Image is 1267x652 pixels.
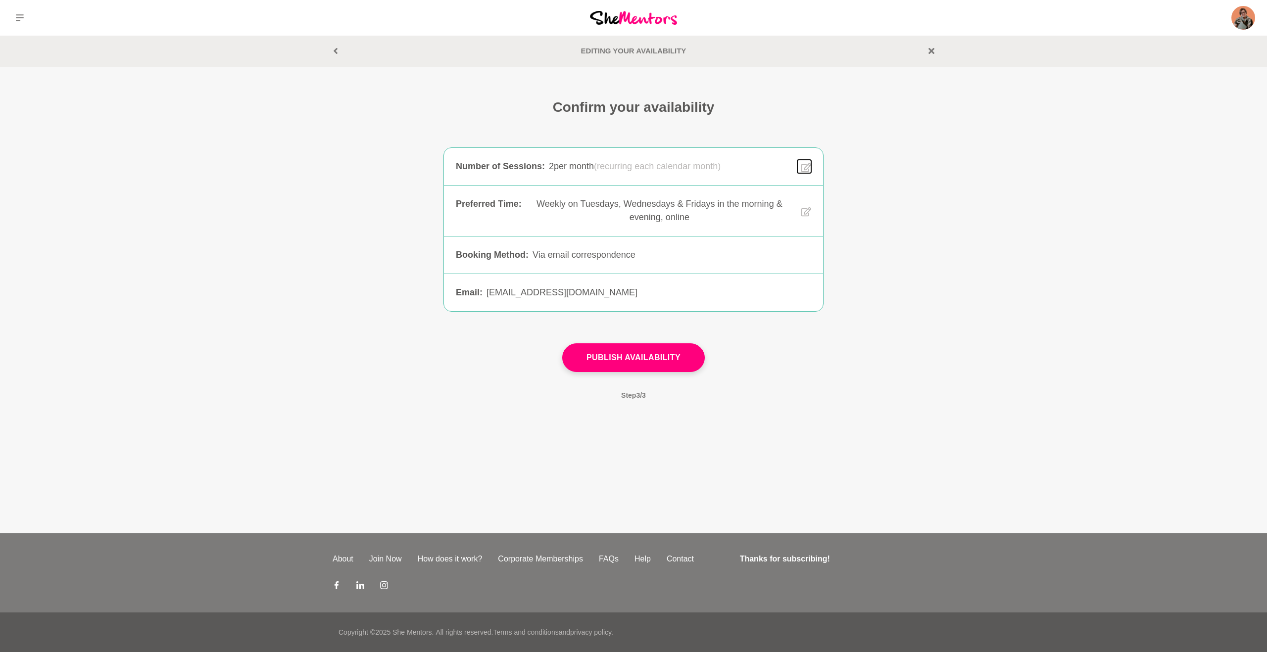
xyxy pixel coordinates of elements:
a: How does it work? [410,553,490,565]
div: Booking Method : [456,248,529,262]
img: Yulia [1231,6,1255,30]
button: Publish Availability [562,343,705,372]
p: All rights reserved. and . [436,627,613,638]
div: Email : [456,286,483,299]
div: [EMAIL_ADDRESS][DOMAIN_NAME] [487,286,811,299]
a: Contact [659,553,702,565]
div: Editing your Availability [581,46,686,57]
a: FAQs [591,553,627,565]
div: Preferred Time : [456,197,522,224]
a: LinkedIn [356,581,364,593]
h1: Confirm your availability [396,98,871,116]
a: privacy policy [570,628,611,636]
a: About [325,553,361,565]
a: Instagram [380,581,388,593]
h4: Thanks for subscribing! [740,553,928,565]
a: Join Now [361,553,410,565]
a: Terms and conditions [493,628,558,636]
div: 2 per month [549,160,793,173]
a: Corporate Memberships [490,553,591,565]
div: Number of Sessions : [456,160,545,173]
p: Copyright © 2025 She Mentors . [339,627,434,638]
img: She Mentors Logo [590,11,677,24]
div: Via email correspondence [533,248,811,262]
a: Facebook [333,581,341,593]
span: (recurring each calendar month) [594,160,721,173]
span: Step 3 / 3 [609,380,658,411]
a: Help [627,553,659,565]
div: Weekly on Tuesdays, Wednesdays & Fridays in the morning & evening, online [526,197,793,224]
